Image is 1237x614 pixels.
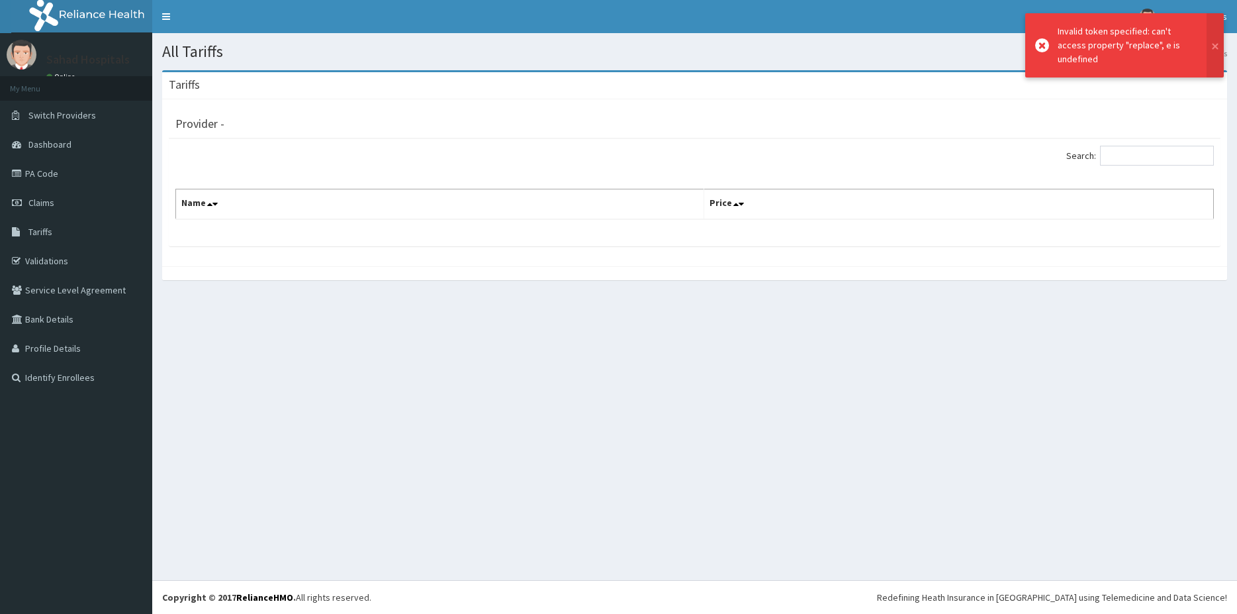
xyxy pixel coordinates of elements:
[1164,11,1227,23] span: Sahad Hospitals
[28,138,71,150] span: Dashboard
[152,580,1237,614] footer: All rights reserved.
[1066,146,1214,166] label: Search:
[704,189,1214,220] th: Price
[28,109,96,121] span: Switch Providers
[1100,146,1214,166] input: Search:
[162,591,296,603] strong: Copyright © 2017 .
[46,54,130,66] p: Sahad Hospitals
[1139,9,1156,25] img: User Image
[175,118,224,130] h3: Provider -
[877,591,1227,604] div: Redefining Heath Insurance in [GEOGRAPHIC_DATA] using Telemedicine and Data Science!
[169,79,200,91] h3: Tariffs
[1058,25,1194,66] div: Invalid token specified: can't access property "replace", e is undefined
[28,197,54,209] span: Claims
[162,43,1227,60] h1: All Tariffs
[28,226,52,238] span: Tariffs
[236,591,293,603] a: RelianceHMO
[7,40,36,70] img: User Image
[176,189,704,220] th: Name
[46,72,78,81] a: Online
